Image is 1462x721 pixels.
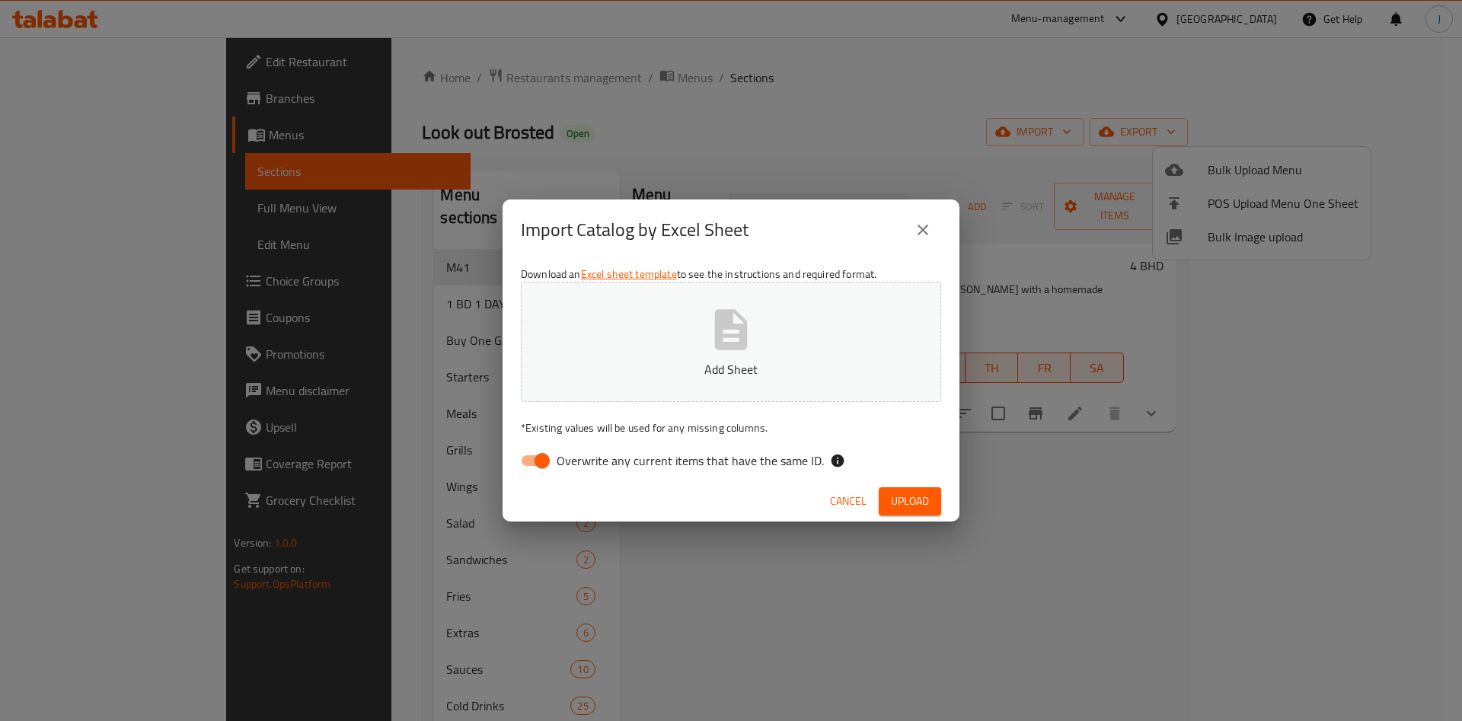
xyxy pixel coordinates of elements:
[521,282,941,402] button: Add Sheet
[891,492,929,511] span: Upload
[905,212,941,248] button: close
[544,360,918,378] p: Add Sheet
[830,492,867,511] span: Cancel
[830,453,845,468] svg: If the overwrite option isn't selected, then the items that match an existing ID will be ignored ...
[557,451,824,470] span: Overwrite any current items that have the same ID.
[581,264,677,284] a: Excel sheet template
[521,218,749,242] h2: Import Catalog by Excel Sheet
[521,420,941,435] p: Existing values will be used for any missing columns.
[879,487,941,515] button: Upload
[824,487,873,515] button: Cancel
[503,260,959,481] div: Download an to see the instructions and required format.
